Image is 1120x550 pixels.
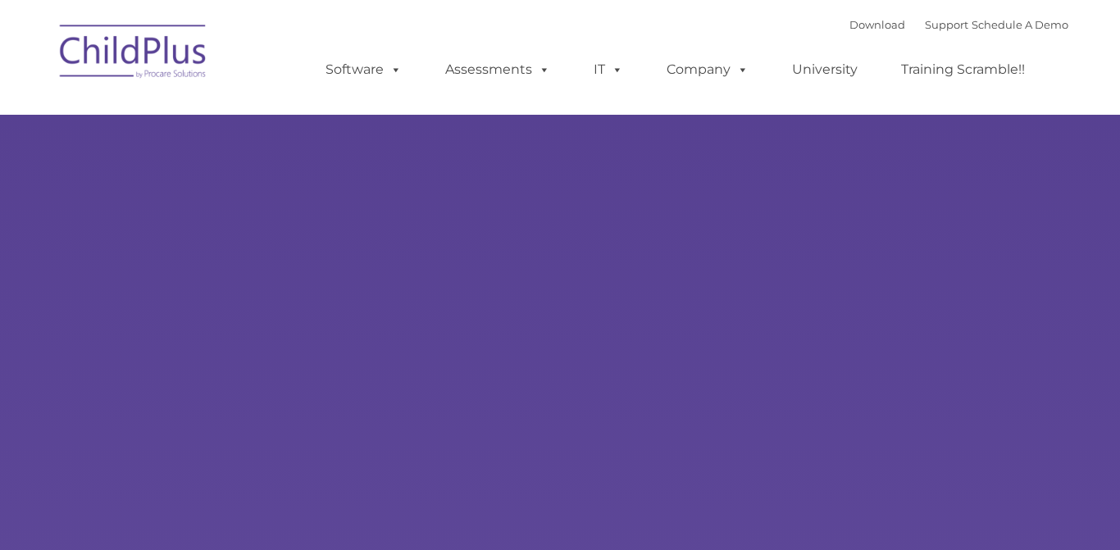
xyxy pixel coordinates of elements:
a: University [776,53,874,86]
img: ChildPlus by Procare Solutions [52,13,216,95]
a: Download [849,18,905,31]
font: | [849,18,1068,31]
a: Software [309,53,418,86]
a: IT [577,53,640,86]
a: Company [650,53,765,86]
a: Support [925,18,968,31]
a: Schedule A Demo [972,18,1068,31]
a: Assessments [429,53,567,86]
a: Training Scramble!! [885,53,1041,86]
